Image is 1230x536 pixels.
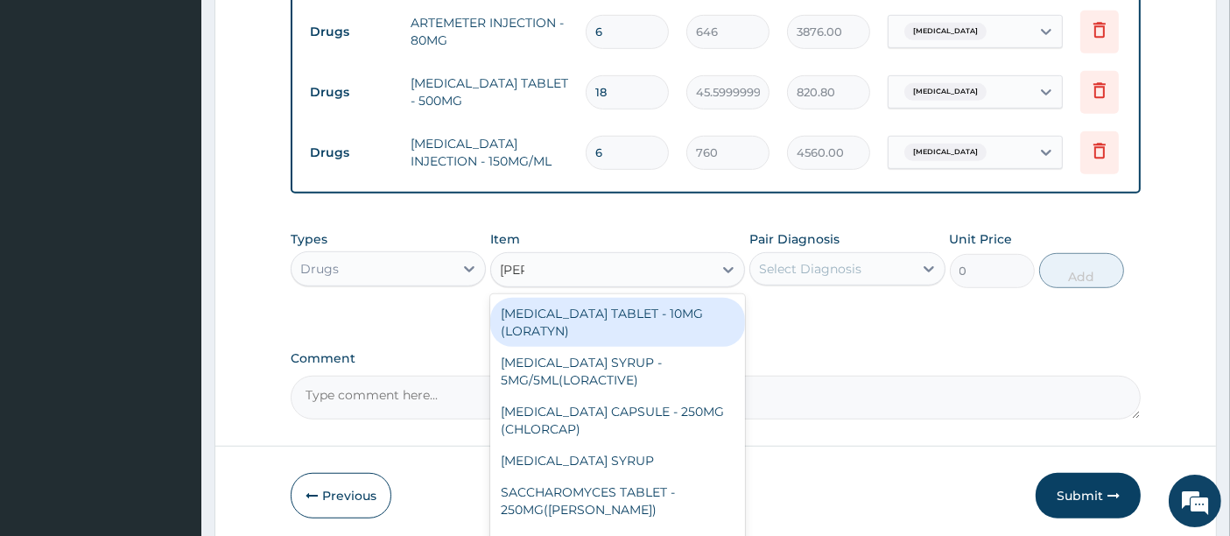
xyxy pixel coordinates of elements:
div: Chat with us now [91,98,294,121]
div: [MEDICAL_DATA] TABLET - 10MG (LORATYN) [490,298,745,347]
td: Drugs [301,16,402,48]
div: Select Diagnosis [759,260,861,278]
td: Drugs [301,137,402,169]
span: We're online! [102,158,242,335]
span: [MEDICAL_DATA] [904,83,987,101]
label: Pair Diagnosis [749,230,840,248]
label: Types [291,232,327,247]
div: SACCHAROMYCES TABLET - 250MG([PERSON_NAME]) [490,476,745,525]
span: [MEDICAL_DATA] [904,23,987,40]
td: [MEDICAL_DATA] TABLET - 500MG [402,66,577,118]
button: Submit [1036,473,1141,518]
div: [MEDICAL_DATA] SYRUP [490,445,745,476]
div: Minimize live chat window [287,9,329,51]
div: [MEDICAL_DATA] SYRUP - 5MG/5ML(LORACTIVE) [490,347,745,396]
td: ARTEMETER INJECTION - 80MG [402,5,577,58]
label: Unit Price [950,230,1013,248]
td: Drugs [301,76,402,109]
label: Item [490,230,520,248]
textarea: Type your message and hit 'Enter' [9,353,334,414]
button: Previous [291,473,391,518]
button: Add [1039,253,1124,288]
span: [MEDICAL_DATA] [904,144,987,161]
img: d_794563401_company_1708531726252_794563401 [32,88,71,131]
div: Drugs [300,260,339,278]
td: [MEDICAL_DATA] INJECTION - 150MG/ML [402,126,577,179]
label: Comment [291,351,1142,366]
div: [MEDICAL_DATA] CAPSULE - 250MG (CHLORCAP) [490,396,745,445]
